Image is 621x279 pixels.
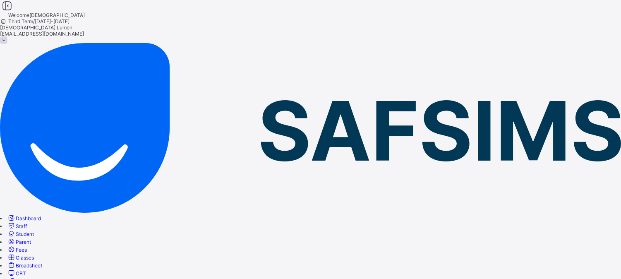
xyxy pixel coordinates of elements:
[16,231,34,237] span: Student
[7,247,27,253] a: Fees
[7,231,34,237] a: Student
[16,262,42,269] span: Broadsheet
[16,255,34,261] span: Classes
[7,239,31,245] a: Parent
[7,215,41,221] a: Dashboard
[16,239,31,245] span: Parent
[16,215,41,221] span: Dashboard
[16,247,27,253] span: Fees
[7,223,27,229] a: Staff
[16,270,26,277] span: CBT
[7,262,42,269] a: Broadsheet
[7,255,34,261] a: Classes
[16,223,27,229] span: Staff
[8,12,85,18] span: Welcome [DEMOGRAPHIC_DATA]
[7,270,26,277] a: CBT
